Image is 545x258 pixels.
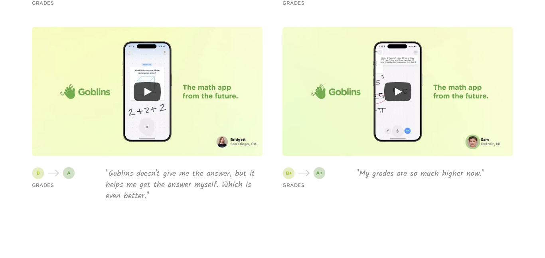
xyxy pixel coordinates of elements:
button: Play [134,82,161,101]
p: GRADES [32,182,54,189]
button: Play [384,82,411,101]
p: "Goblins doesn't give me the answer, but it helps me get the answer myself. Which is even better." [106,168,263,202]
p: "My grades are so much higher now." [356,168,513,179]
p: GRADES [282,182,304,189]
